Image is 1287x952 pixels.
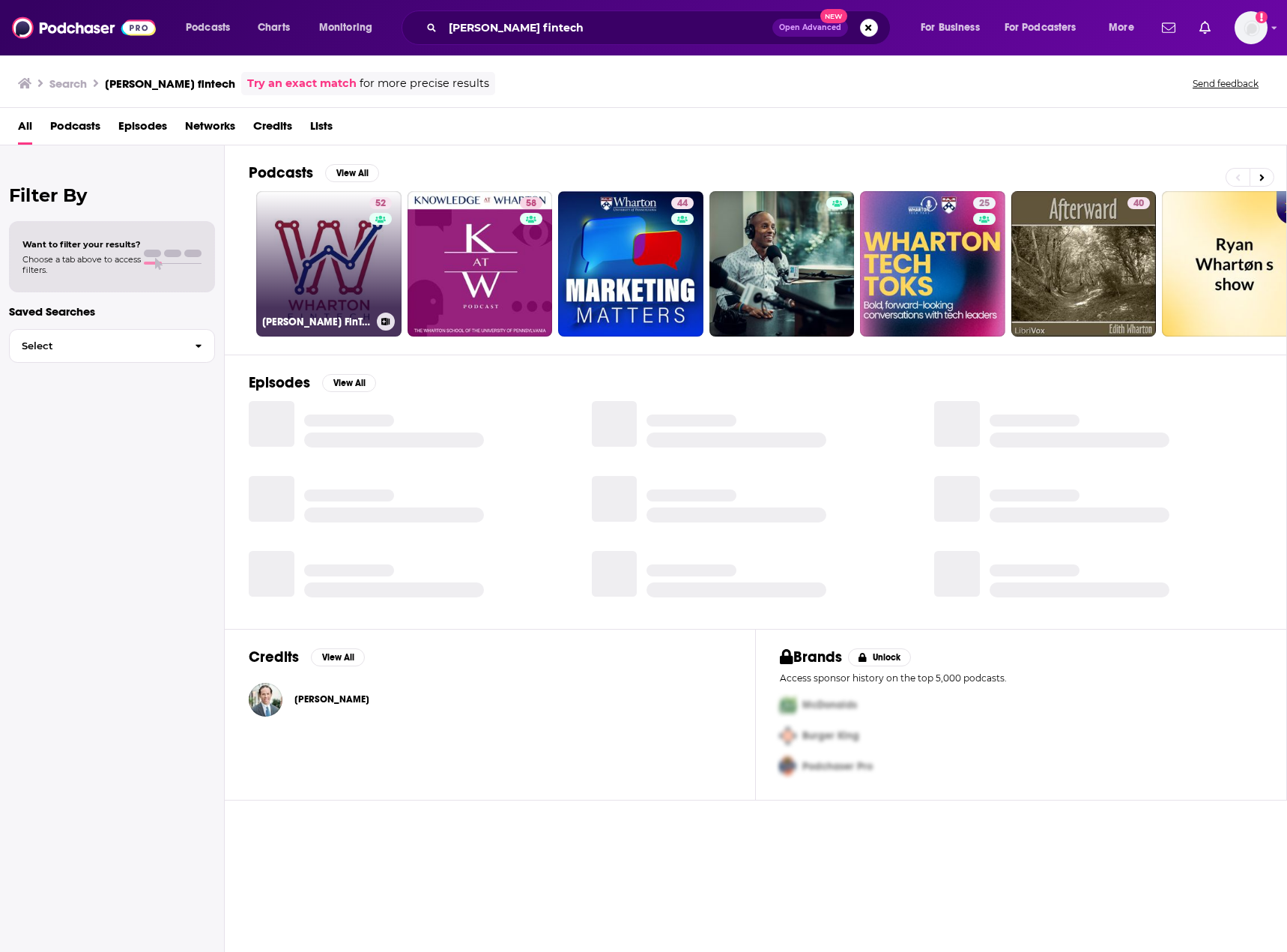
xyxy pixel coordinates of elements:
[910,16,999,40] button: open menu
[294,693,369,705] span: [PERSON_NAME]
[9,184,215,206] h2: Filter By
[780,648,842,666] h2: Brands
[247,75,357,92] a: Try an exact match
[995,16,1098,40] button: open menu
[1011,191,1157,337] a: 40
[249,648,365,666] a: CreditsView All
[22,254,141,275] span: Choose a tab above to access filters.
[526,196,536,211] span: 58
[185,114,235,145] a: Networks
[322,374,376,392] button: View All
[779,24,841,31] span: Open Advanced
[319,17,372,38] span: Monitoring
[294,693,369,705] a: Ed Vincent
[175,16,249,40] button: open menu
[416,10,905,45] div: Search podcasts, credits, & more...
[50,114,100,145] a: Podcasts
[802,760,873,773] span: Podchaser Pro
[1133,196,1144,211] span: 40
[249,373,310,392] h2: Episodes
[311,648,365,666] button: View All
[360,75,489,92] span: for more precise results
[249,675,731,723] button: Ed VincentEd Vincent
[1235,11,1268,44] span: Logged in as mresewehr
[1156,15,1181,40] a: Show notifications dropdown
[249,163,313,182] h2: Podcasts
[375,196,386,211] span: 52
[22,239,141,250] span: Want to filter your results?
[820,9,847,23] span: New
[1193,15,1217,40] a: Show notifications dropdown
[262,316,371,328] h3: [PERSON_NAME] FinTech Podcast
[1098,16,1153,40] button: open menu
[249,683,282,717] img: Ed Vincent
[253,114,292,145] a: Credits
[921,17,980,38] span: For Business
[310,114,333,145] a: Lists
[49,76,87,91] h3: Search
[12,13,156,42] img: Podchaser - Follow, Share and Rate Podcasts
[860,191,1005,337] a: 25
[256,191,402,337] a: 52[PERSON_NAME] FinTech Podcast
[1235,11,1268,44] img: User Profile
[10,341,183,351] span: Select
[9,329,215,363] button: Select
[558,191,703,337] a: 44
[186,17,230,38] span: Podcasts
[802,729,859,742] span: Burger King
[780,672,1262,684] p: Access sponsor history on the top 5,000 podcasts.
[772,19,848,37] button: Open AdvancedNew
[443,16,772,40] input: Search podcasts, credits, & more...
[258,17,290,38] span: Charts
[1005,17,1076,38] span: For Podcasters
[774,720,802,751] img: Second Pro Logo
[408,191,553,337] a: 58
[1235,11,1268,44] button: Show profile menu
[1256,11,1268,23] svg: Add a profile image
[118,114,167,145] a: Episodes
[973,197,996,209] a: 25
[249,163,379,182] a: PodcastsView All
[774,690,802,720] img: First Pro Logo
[1109,17,1134,38] span: More
[802,699,857,711] span: McDonalds
[325,164,379,182] button: View All
[848,648,912,666] button: Unlock
[309,16,392,40] button: open menu
[677,196,688,211] span: 44
[248,16,299,40] a: Charts
[249,373,376,392] a: EpisodesView All
[979,196,990,211] span: 25
[1188,77,1263,90] button: Send feedback
[671,197,694,209] a: 44
[369,197,392,209] a: 52
[18,114,32,145] a: All
[520,197,542,209] a: 58
[249,648,299,666] h2: Credits
[774,751,802,782] img: Third Pro Logo
[9,304,215,319] p: Saved Searches
[1127,197,1150,209] a: 40
[105,76,235,91] h3: [PERSON_NAME] fintech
